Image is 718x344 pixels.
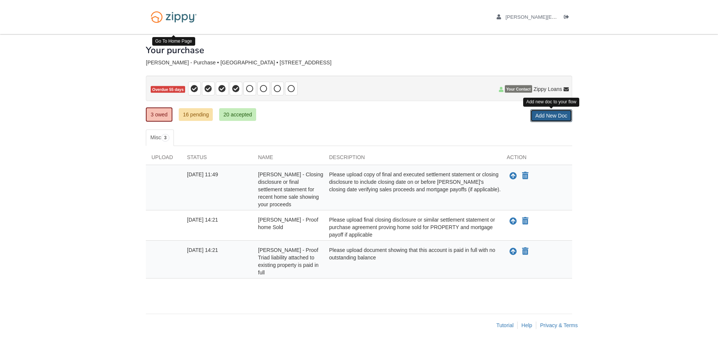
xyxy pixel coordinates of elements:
[501,153,572,165] div: Action
[146,130,174,146] a: Misc
[509,216,518,226] button: Upload Justin Jones Sr. - Proof home Sold
[146,107,172,122] a: 3 owed
[323,246,501,276] div: Please upload document showing that this account is paid in full with no outstanding balance
[521,247,529,256] button: Declare Justin Jones Sr. - Proof Triad liability attached to existing property is paid in full no...
[187,217,218,223] span: [DATE] 14:21
[521,216,529,225] button: Declare Justin Jones Sr. - Proof home Sold not applicable
[506,14,633,20] span: justin.jones3268@gmail.com
[521,171,529,180] button: Declare Justin Jones - Closing disclosure or final settlement statement for recent home sale show...
[146,153,181,165] div: Upload
[152,37,195,46] div: Go To Home Page
[521,322,532,328] a: Help
[564,14,572,22] a: Log out
[534,85,562,93] span: Zippy Loans
[509,171,518,180] button: Upload Justin Jones - Closing disclosure or final settlement statement for recent home sale showi...
[258,247,319,275] span: [PERSON_NAME] - Proof Triad liability attached to existing property is paid in full
[509,246,518,256] button: Upload Justin Jones Sr. - Proof Triad liability attached to existing property is paid in full
[146,60,572,66] div: [PERSON_NAME] - Purchase • [GEOGRAPHIC_DATA] • [STREET_ADDRESS]
[187,171,218,177] span: [DATE] 11:49
[161,134,170,141] span: 3
[181,153,252,165] div: Status
[523,98,579,106] div: Add new doc to your flow
[530,109,572,122] a: Add New Doc
[252,153,323,165] div: Name
[323,171,501,208] div: Please upload copy of final and executed settlement statement or closing disclosure to include cl...
[323,216,501,238] div: Please upload final closing disclosure or similar settlement statement or purchase agreement prov...
[505,85,532,93] span: Your Contact
[497,14,633,22] a: edit profile
[146,45,204,55] h1: Your purchase
[540,322,578,328] a: Privacy & Terms
[219,108,256,121] a: 20 accepted
[146,7,202,27] img: Logo
[258,217,318,230] span: [PERSON_NAME] - Proof home Sold
[187,247,218,253] span: [DATE] 14:21
[179,108,213,121] a: 16 pending
[496,322,513,328] a: Tutorial
[323,153,501,165] div: Description
[151,86,185,93] span: Overdue 55 days
[258,171,323,207] span: [PERSON_NAME] - Closing disclosure or final settlement statement for recent home sale showing you...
